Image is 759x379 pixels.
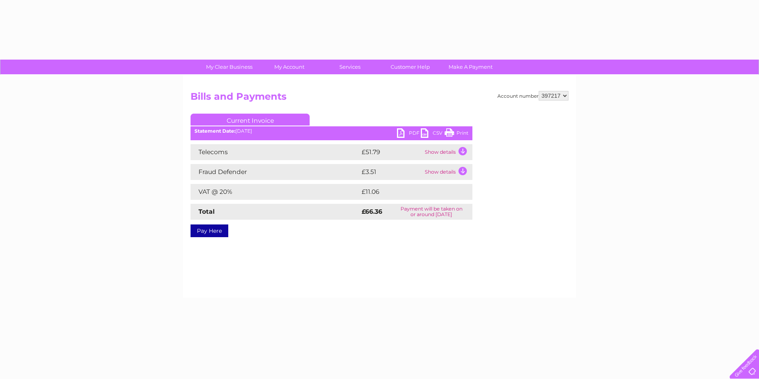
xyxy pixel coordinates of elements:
td: £11.06 [360,184,455,200]
div: [DATE] [191,128,472,134]
a: CSV [421,128,445,140]
td: Show details [423,164,472,180]
h2: Bills and Payments [191,91,568,106]
a: Services [317,60,383,74]
a: Print [445,128,468,140]
td: £3.51 [360,164,423,180]
a: Current Invoice [191,114,310,126]
td: £51.79 [360,144,423,160]
td: Telecoms [191,144,360,160]
a: Customer Help [378,60,443,74]
a: Pay Here [191,224,228,237]
a: Make A Payment [438,60,503,74]
a: My Clear Business [196,60,262,74]
strong: £66.36 [362,208,382,215]
a: My Account [257,60,322,74]
a: PDF [397,128,421,140]
b: Statement Date: [195,128,235,134]
td: Fraud Defender [191,164,360,180]
td: Payment will be taken on or around [DATE] [390,204,472,220]
td: VAT @ 20% [191,184,360,200]
div: Account number [497,91,568,101]
strong: Total [198,208,215,215]
td: Show details [423,144,472,160]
